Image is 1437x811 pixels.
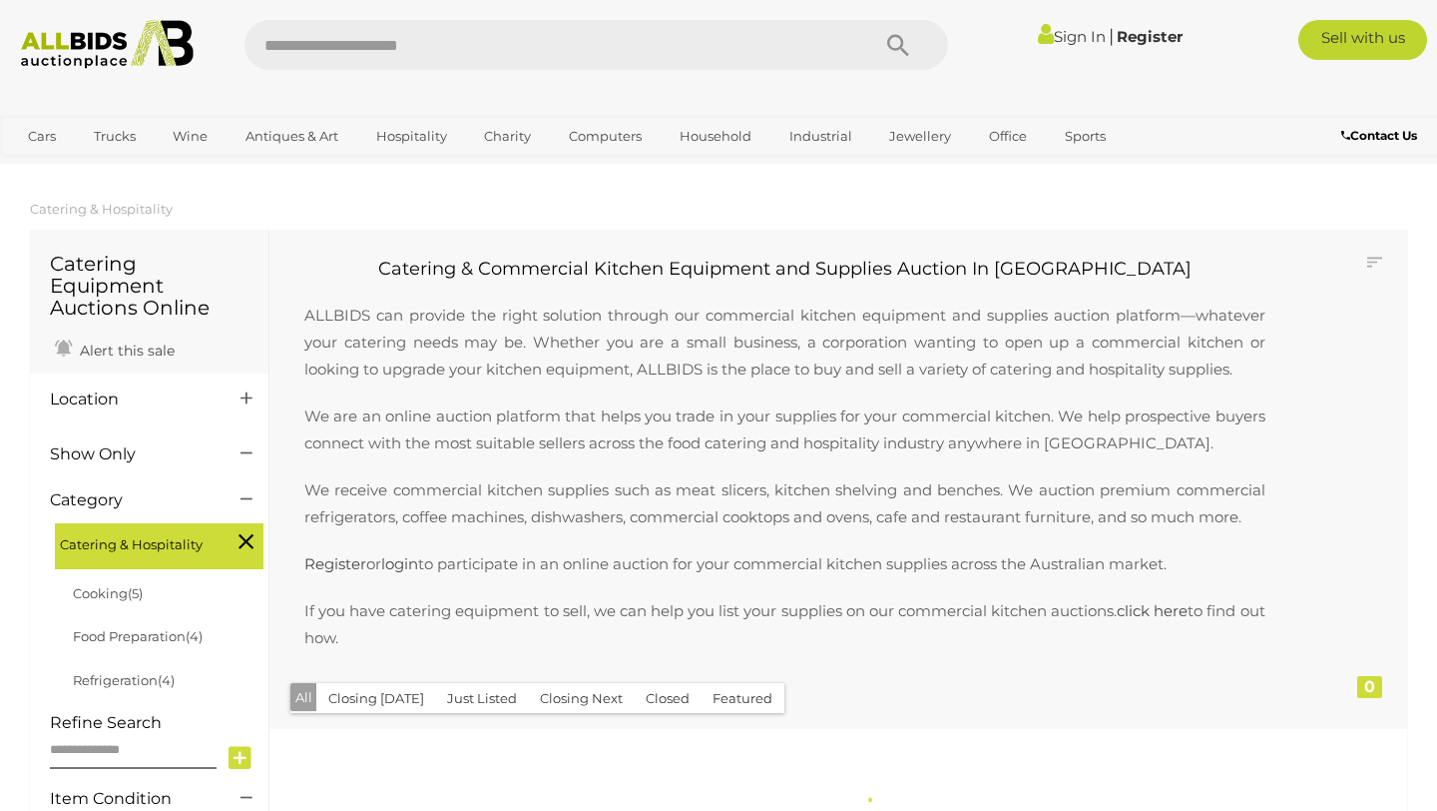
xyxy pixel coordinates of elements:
[316,683,436,714] button: Closing [DATE]
[1038,27,1106,46] a: Sign In
[381,554,418,573] a: login
[1341,128,1417,143] b: Contact Us
[15,120,69,153] a: Cars
[73,628,203,644] a: Food Preparation(4)
[50,253,248,319] h1: Catering Equipment Auctions Online
[284,282,1285,383] p: ALLBIDS can provide the right solution through our commercial kitchen equipment and supplies auct...
[160,120,221,153] a: Wine
[528,683,635,714] button: Closing Next
[284,550,1285,577] p: or to participate in an online auction for your commercial kitchen supplies across the Australian...
[128,585,143,601] span: (5)
[1109,25,1114,47] span: |
[1298,20,1427,60] a: Sell with us
[976,120,1040,153] a: Office
[233,120,351,153] a: Antiques & Art
[284,476,1285,530] p: We receive commercial kitchen supplies such as meat slicers, kitchen shelving and benches. We auc...
[284,403,1285,456] p: We are an online auction platform that helps you trade in your supplies for your commercial kitch...
[50,790,211,808] h4: Item Condition
[15,153,183,186] a: [GEOGRAPHIC_DATA]
[363,120,460,153] a: Hospitality
[1117,27,1183,46] a: Register
[435,683,529,714] button: Just Listed
[60,528,210,556] span: Catering & Hospitality
[776,120,865,153] a: Industrial
[75,342,175,360] span: Alert this sale
[284,597,1285,651] p: If you have catering equipment to sell, we can help you list your supplies on our commercial kitc...
[50,445,211,463] h4: Show Only
[556,120,655,153] a: Computers
[471,120,544,153] a: Charity
[290,683,317,712] button: All
[701,683,784,714] button: Featured
[50,334,180,364] a: Alert this sale
[81,120,149,153] a: Trucks
[848,20,948,70] button: Search
[1341,125,1422,147] a: Contact Us
[876,120,964,153] a: Jewellery
[30,201,173,217] a: Catering & Hospitality
[634,683,702,714] button: Closed
[73,585,143,601] a: Cooking(5)
[73,672,175,688] a: Refrigeration(4)
[667,120,764,153] a: Household
[186,628,203,644] span: (4)
[158,672,175,688] span: (4)
[1052,120,1119,153] a: Sports
[1117,601,1188,620] a: click here
[1357,676,1382,698] div: 0
[50,491,211,509] h4: Category
[50,714,263,732] h4: Refine Search
[304,554,366,573] a: Register
[284,260,1285,280] h2: Catering & Commercial Kitchen Equipment and Supplies Auction In [GEOGRAPHIC_DATA]
[11,20,205,69] img: Allbids.com.au
[50,391,211,408] h4: Location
